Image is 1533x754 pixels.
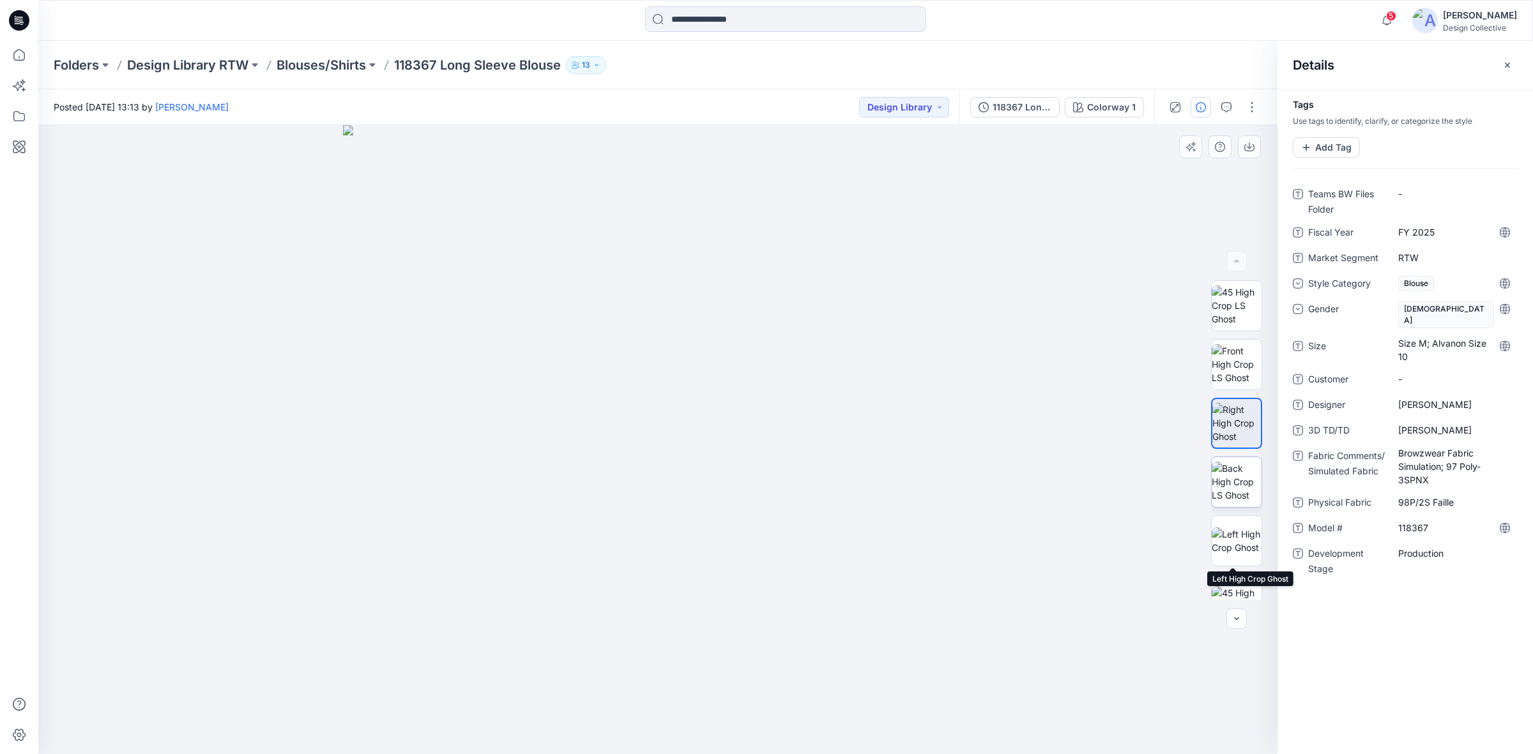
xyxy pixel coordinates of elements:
span: Customer [1308,372,1385,389]
button: Add Tag [1293,137,1360,158]
p: Use tags to identify, clarify, or categorize the style [1277,116,1533,127]
span: Gender [1308,301,1385,331]
img: 45 High Crop [1212,586,1262,613]
span: Jennifer [1398,423,1509,437]
div: Colorway 1 [1087,100,1136,114]
span: - [1398,372,1509,386]
img: Back High Crop LS Ghost [1212,462,1262,502]
span: Fiscal Year [1308,225,1385,243]
span: Maryana [1398,398,1509,411]
span: - [1398,187,1509,200]
h2: Details [1293,57,1334,73]
h4: Tags [1277,100,1533,110]
button: 118367 Long Sleeve Blouse [970,97,1060,117]
span: 98P/2S Faille [1398,495,1509,509]
div: 118367 Long Sleeve Blouse [993,100,1051,114]
span: Posted [DATE] 13:13 by [54,100,229,114]
span: 3D TD/TD [1308,423,1385,441]
span: Blouse [1398,276,1434,291]
span: Style Category [1308,276,1385,294]
a: Blouses/Shirts [277,56,366,74]
span: [DEMOGRAPHIC_DATA] [1398,301,1494,328]
p: 13 [582,58,590,72]
span: 118367 [1398,521,1509,534]
span: RTW [1398,251,1509,264]
span: FY 2025 [1398,225,1509,239]
img: Right High Crop Ghost [1212,403,1261,443]
img: avatar [1412,8,1438,33]
span: Market Segment [1308,250,1385,268]
img: Front High Crop LS Ghost [1212,344,1262,384]
span: Browzwear Fabric Simulation; 97 Poly-3SPNX [1398,446,1509,486]
div: [PERSON_NAME] [1443,8,1517,23]
span: Teams BW Files Folder [1308,186,1385,217]
img: Left High Crop Ghost [1212,527,1262,554]
a: Design Library RTW [127,56,248,74]
a: [PERSON_NAME] [155,102,229,112]
img: eyJhbGciOiJIUzI1NiIsImtpZCI6IjAiLCJzbHQiOiJzZXMiLCJ0eXAiOiJKV1QifQ.eyJkYXRhIjp7InR5cGUiOiJzdG9yYW... [343,125,972,754]
button: Details [1191,97,1211,117]
a: Folders [54,56,99,74]
span: Fabric Comments/ Simulated Fabric [1308,448,1385,487]
img: 45 High Crop LS Ghost [1212,285,1262,326]
span: Size [1308,338,1385,364]
span: 5 [1386,11,1396,21]
span: Physical Fabric [1308,495,1385,513]
span: Production [1398,547,1509,560]
span: Development Stage [1308,546,1385,577]
button: Colorway 1 [1065,97,1144,117]
button: 13 [566,56,606,74]
span: Model # [1308,520,1385,538]
span: Designer [1308,397,1385,415]
span: Size M; Alvanon Size 10 [1398,336,1509,363]
div: Design Collective [1443,23,1517,33]
p: 118367 Long Sleeve Blouse [394,56,561,74]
